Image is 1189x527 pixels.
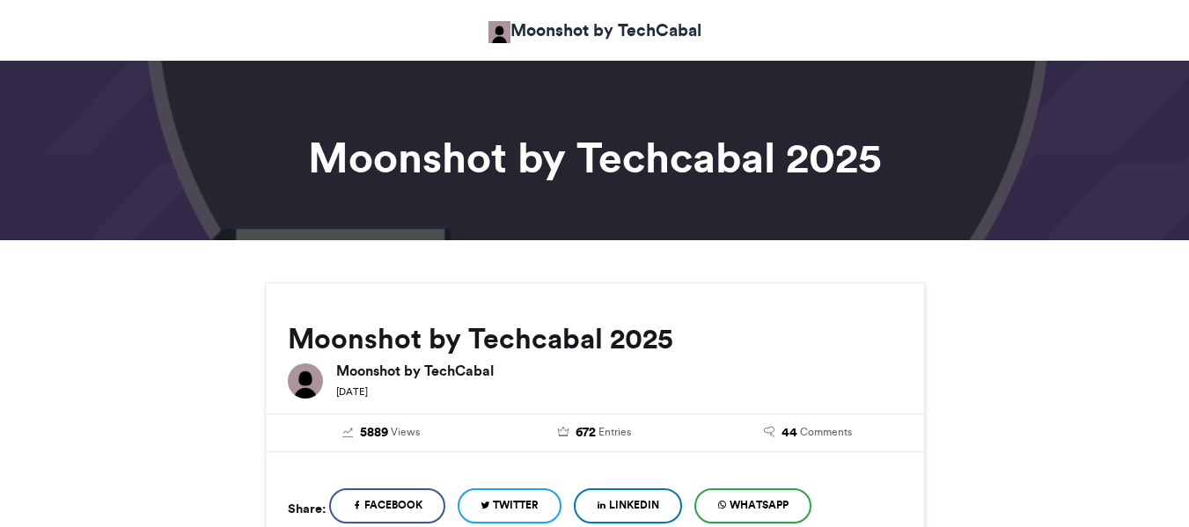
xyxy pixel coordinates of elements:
a: 44 Comments [715,423,902,443]
a: WhatsApp [694,488,811,523]
h5: Share: [288,497,326,520]
span: Comments [800,424,852,440]
span: 44 [782,423,797,443]
a: Moonshot by TechCabal [488,18,701,43]
h6: Moonshot by TechCabal [336,363,902,377]
a: 672 Entries [501,423,688,443]
a: Twitter [458,488,561,523]
small: [DATE] [336,385,368,398]
a: Facebook [329,488,445,523]
span: Entries [598,424,631,440]
span: Twitter [493,497,539,513]
span: Facebook [364,497,422,513]
span: LinkedIn [609,497,659,513]
span: 672 [576,423,596,443]
span: WhatsApp [730,497,789,513]
h2: Moonshot by Techcabal 2025 [288,323,902,355]
h1: Moonshot by Techcabal 2025 [106,136,1083,179]
img: Moonshot by TechCabal [488,21,510,43]
span: 5889 [360,423,388,443]
a: 5889 Views [288,423,475,443]
img: Moonshot by TechCabal [288,363,323,399]
span: Views [391,424,420,440]
a: LinkedIn [574,488,682,523]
